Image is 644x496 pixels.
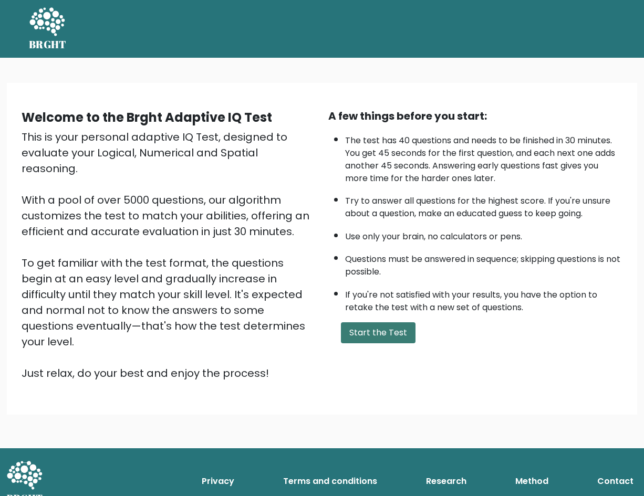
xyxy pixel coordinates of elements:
[345,283,622,314] li: If you're not satisfied with your results, you have the option to retake the test with a new set ...
[328,108,622,124] div: A few things before you start:
[341,322,416,343] button: Start the Test
[22,109,272,126] b: Welcome to the Brght Adaptive IQ Test
[345,225,622,243] li: Use only your brain, no calculators or pens.
[345,248,622,278] li: Questions must be answered in sequence; skipping questions is not possible.
[22,129,316,381] div: This is your personal adaptive IQ Test, designed to evaluate your Logical, Numerical and Spatial ...
[29,4,67,54] a: BRGHT
[345,129,622,185] li: The test has 40 questions and needs to be finished in 30 minutes. You get 45 seconds for the firs...
[345,189,622,220] li: Try to answer all questions for the highest score. If you're unsure about a question, make an edu...
[511,471,553,492] a: Method
[422,471,471,492] a: Research
[198,471,238,492] a: Privacy
[593,471,638,492] a: Contact
[279,471,381,492] a: Terms and conditions
[29,38,67,51] h5: BRGHT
